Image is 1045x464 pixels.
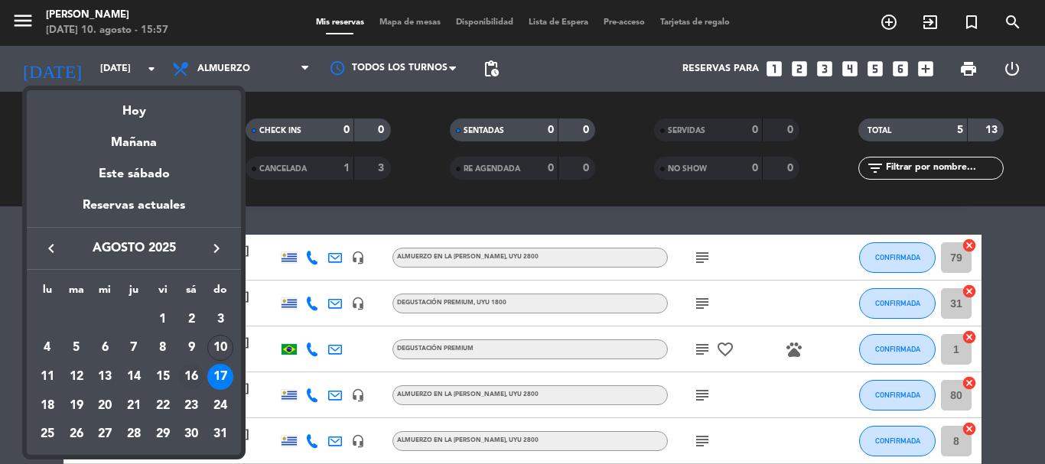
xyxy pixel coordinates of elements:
div: 27 [92,422,118,448]
span: agosto 2025 [65,238,203,258]
div: 26 [63,422,90,448]
td: 30 de agosto de 2025 [177,420,207,449]
div: 29 [150,422,176,448]
button: keyboard_arrow_left [37,238,65,258]
td: 17 de agosto de 2025 [206,362,235,391]
td: 1 de agosto de 2025 [148,305,177,334]
div: 24 [207,393,233,419]
div: 3 [207,307,233,333]
td: 8 de agosto de 2025 [148,334,177,363]
td: 23 de agosto de 2025 [177,391,207,420]
div: 20 [92,393,118,419]
th: sábado [177,281,207,305]
div: 7 [121,335,147,361]
td: 18 de agosto de 2025 [33,391,62,420]
td: 7 de agosto de 2025 [119,334,148,363]
div: 16 [178,364,204,390]
div: 11 [34,364,60,390]
div: 31 [207,422,233,448]
td: 29 de agosto de 2025 [148,420,177,449]
div: 5 [63,335,90,361]
div: Hoy [27,90,241,122]
td: AGO. [33,305,148,334]
td: 14 de agosto de 2025 [119,362,148,391]
th: miércoles [90,281,119,305]
td: 21 de agosto de 2025 [119,391,148,420]
div: 15 [150,364,176,390]
td: 22 de agosto de 2025 [148,391,177,420]
td: 19 de agosto de 2025 [62,391,91,420]
div: 10 [207,335,233,361]
td: 3 de agosto de 2025 [206,305,235,334]
th: martes [62,281,91,305]
div: 1 [150,307,176,333]
td: 12 de agosto de 2025 [62,362,91,391]
td: 15 de agosto de 2025 [148,362,177,391]
td: 9 de agosto de 2025 [177,334,207,363]
div: 21 [121,393,147,419]
div: 14 [121,364,147,390]
div: 22 [150,393,176,419]
div: 30 [178,422,204,448]
td: 20 de agosto de 2025 [90,391,119,420]
div: 17 [207,364,233,390]
i: keyboard_arrow_left [42,239,60,258]
th: domingo [206,281,235,305]
div: 2 [178,307,204,333]
div: 23 [178,393,204,419]
th: jueves [119,281,148,305]
i: keyboard_arrow_right [207,239,226,258]
div: 28 [121,422,147,448]
td: 2 de agosto de 2025 [177,305,207,334]
div: Este sábado [27,153,241,196]
div: 25 [34,422,60,448]
th: viernes [148,281,177,305]
div: 12 [63,364,90,390]
div: Reservas actuales [27,196,241,227]
div: 8 [150,335,176,361]
td: 5 de agosto de 2025 [62,334,91,363]
td: 4 de agosto de 2025 [33,334,62,363]
div: Mañana [27,122,241,153]
td: 11 de agosto de 2025 [33,362,62,391]
div: 19 [63,393,90,419]
td: 28 de agosto de 2025 [119,420,148,449]
td: 6 de agosto de 2025 [90,334,119,363]
div: 13 [92,364,118,390]
div: 4 [34,335,60,361]
td: 26 de agosto de 2025 [62,420,91,449]
td: 13 de agosto de 2025 [90,362,119,391]
div: 6 [92,335,118,361]
th: lunes [33,281,62,305]
td: 16 de agosto de 2025 [177,362,207,391]
button: keyboard_arrow_right [203,238,230,258]
td: 25 de agosto de 2025 [33,420,62,449]
td: 31 de agosto de 2025 [206,420,235,449]
td: 10 de agosto de 2025 [206,334,235,363]
div: 9 [178,335,204,361]
div: 18 [34,393,60,419]
td: 24 de agosto de 2025 [206,391,235,420]
td: 27 de agosto de 2025 [90,420,119,449]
